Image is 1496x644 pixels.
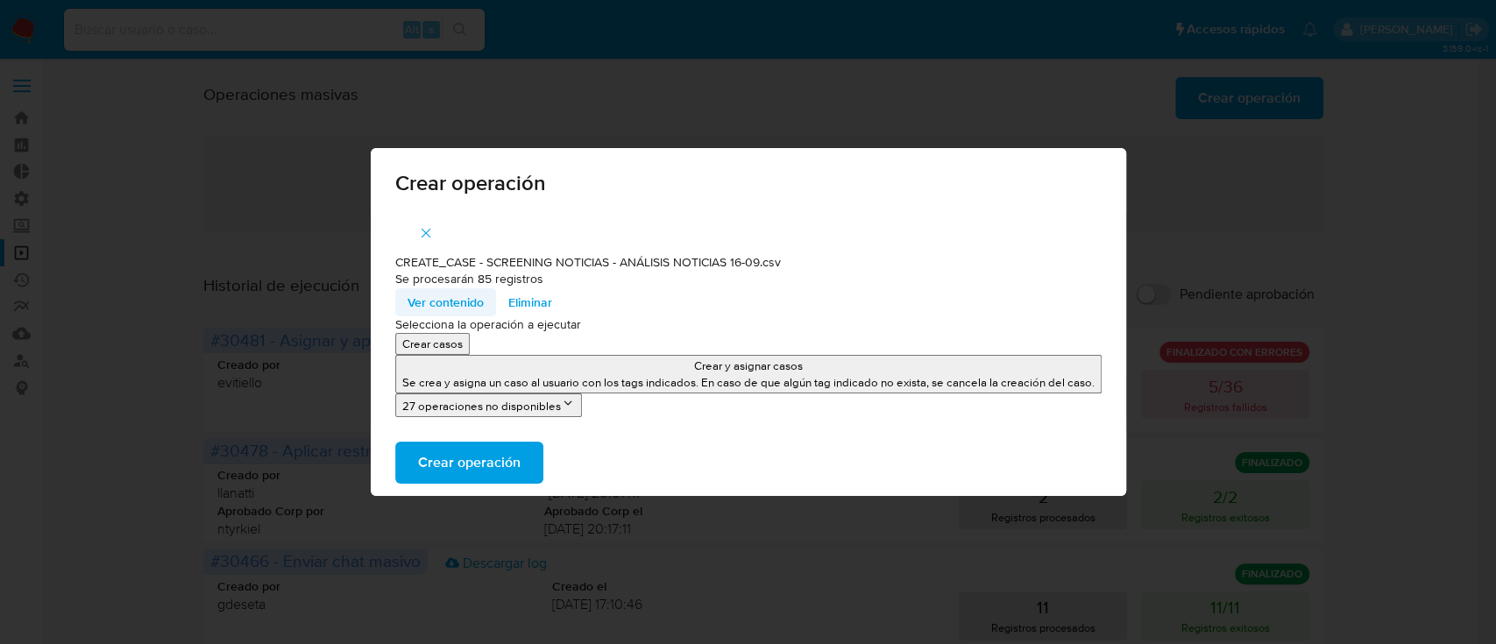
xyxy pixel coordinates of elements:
span: Crear operación [395,173,1102,194]
p: Crear y asignar casos [402,357,1095,374]
p: Se procesarán 85 registros [395,271,1102,288]
button: Crear casos [395,333,470,355]
span: Ver contenido [408,290,484,315]
p: CREATE_CASE - SCREENING NOTICIAS - ANÁLISIS NOTICIAS 16-09.csv [395,254,1102,272]
p: Se crea y asigna un caso al usuario con los tags indicados. En caso de que algún tag indicado no ... [402,374,1095,391]
button: 27 operaciones no disponibles [395,393,582,417]
button: Crear y asignar casosSe crea y asigna un caso al usuario con los tags indicados. En caso de que a... [395,355,1102,393]
p: Crear casos [402,336,463,352]
button: Ver contenido [395,288,496,316]
button: Crear operación [395,442,543,484]
span: Crear operación [418,443,521,482]
span: Eliminar [508,290,552,315]
button: Eliminar [496,288,564,316]
p: Selecciona la operación a ejecutar [395,316,1102,334]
